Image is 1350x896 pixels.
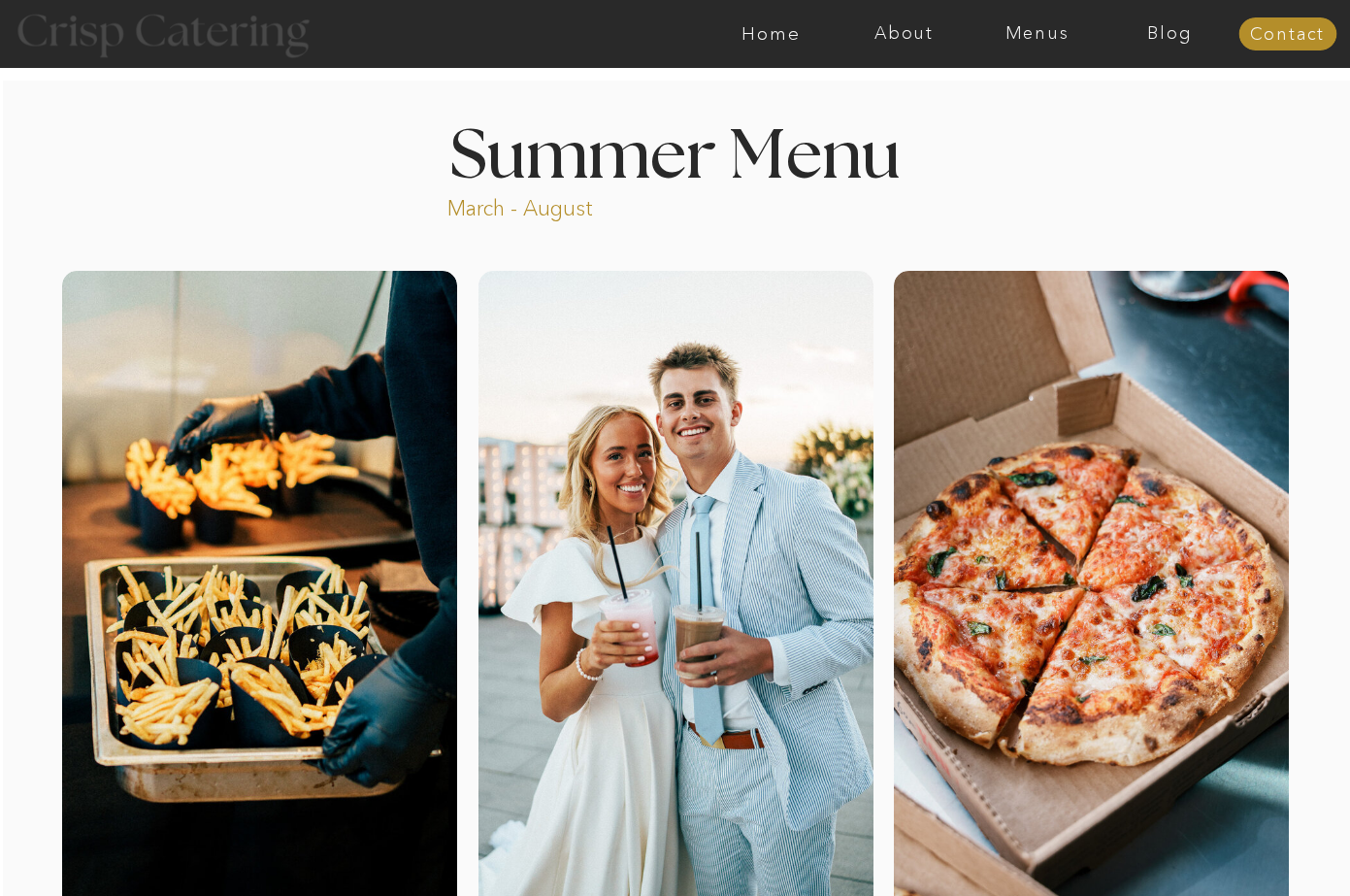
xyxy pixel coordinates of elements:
[705,24,838,44] a: Home
[406,123,945,181] h1: Summer Menu
[971,24,1103,44] a: Menus
[1103,24,1236,44] a: Blog
[447,194,714,216] p: March - August
[838,24,971,44] a: About
[1238,25,1336,45] a: Contact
